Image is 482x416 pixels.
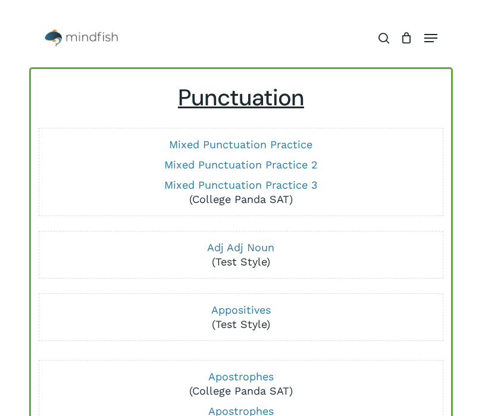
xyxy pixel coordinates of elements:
a: Apostrophes [208,370,274,383]
p: (Test Style) [43,240,439,269]
a: Mixed Punctuation Practice [169,138,312,151]
a: Adj Adj Noun [207,241,274,254]
a: Mixed Punctuation Practice 2 [164,158,318,171]
header: Main Menu [29,23,453,53]
p: (College Panda SAT) [43,370,439,398]
p: (College Panda SAT) [43,178,439,207]
u: Punctuation [178,83,304,112]
a: Mixed Punctuation Practice 3 [164,179,318,191]
a: Navigation Menu [424,32,437,44]
p: (Test Style) [43,303,439,331]
a: Appositives [211,304,271,316]
img: Mindfish Test Prep & Academics [45,29,117,47]
a: Cart [395,23,418,53]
